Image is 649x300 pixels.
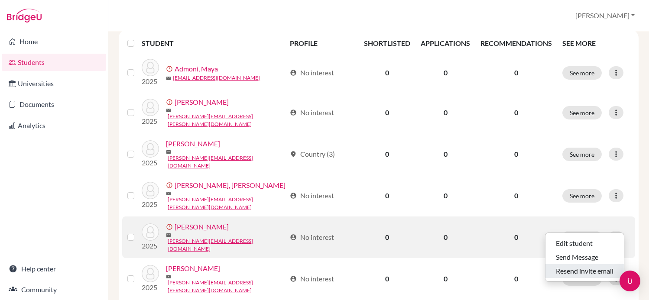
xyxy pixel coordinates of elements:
[7,9,42,23] img: Bridge-U
[142,99,159,116] img: Cattan, Benjamin
[290,232,334,242] div: No interest
[166,149,171,155] span: mail
[562,106,602,119] button: See more
[175,222,229,232] a: [PERSON_NAME]
[166,232,171,238] span: mail
[142,265,159,282] img: Khafif, Edmond
[290,192,297,199] span: account_circle
[415,92,475,133] td: 0
[142,199,159,210] p: 2025
[168,196,286,211] a: [PERSON_NAME][EMAIL_ADDRESS][PERSON_NAME][DOMAIN_NAME]
[290,190,334,201] div: No interest
[166,191,171,196] span: mail
[142,158,159,168] p: 2025
[359,258,415,300] td: 0
[290,107,334,118] div: No interest
[415,216,475,258] td: 0
[168,237,286,253] a: [PERSON_NAME][EMAIL_ADDRESS][DOMAIN_NAME]
[142,116,159,126] p: 2025
[562,189,602,203] button: See more
[2,260,106,277] a: Help center
[359,33,415,54] th: SHORTLISTED
[290,68,334,78] div: No interest
[142,241,159,251] p: 2025
[175,97,229,107] a: [PERSON_NAME]
[166,76,171,81] span: mail
[545,236,624,250] button: Edit student
[475,33,557,54] th: RECOMMENDATIONS
[359,216,415,258] td: 0
[2,54,106,71] a: Students
[142,76,159,87] p: 2025
[290,69,297,76] span: account_circle
[480,68,552,78] p: 0
[290,234,297,241] span: account_circle
[166,263,220,274] a: [PERSON_NAME]
[359,92,415,133] td: 0
[415,33,475,54] th: APPLICATIONS
[545,264,624,278] button: Resend invite email
[415,54,475,92] td: 0
[290,274,334,284] div: No interest
[166,139,220,149] a: [PERSON_NAME]
[290,275,297,282] span: account_circle
[562,231,602,244] button: See more
[359,175,415,216] td: 0
[142,223,159,241] img: Horn, Joe
[562,66,602,80] button: See more
[2,281,106,298] a: Community
[480,149,552,159] p: 0
[290,109,297,116] span: account_circle
[168,113,286,128] a: [PERSON_NAME][EMAIL_ADDRESS][PERSON_NAME][DOMAIN_NAME]
[168,154,286,170] a: [PERSON_NAME][EMAIL_ADDRESS][DOMAIN_NAME]
[166,182,175,189] span: error_outline
[480,274,552,284] p: 0
[415,175,475,216] td: 0
[359,54,415,92] td: 0
[142,140,159,158] img: Chachamovitz, Daniel
[480,107,552,118] p: 0
[557,33,635,54] th: SEE MORE
[290,151,297,158] span: location_on
[562,148,602,161] button: See more
[166,99,175,106] span: error_outline
[2,96,106,113] a: Documents
[175,180,286,190] a: [PERSON_NAME], [PERSON_NAME]
[415,133,475,175] td: 0
[166,65,175,72] span: error_outline
[415,258,475,300] td: 0
[480,190,552,201] p: 0
[166,108,171,113] span: mail
[290,149,335,159] div: Country (3)
[142,33,285,54] th: STUDENT
[2,75,106,92] a: Universities
[285,33,359,54] th: PROFILE
[359,133,415,175] td: 0
[2,117,106,134] a: Analytics
[545,250,624,264] button: Send Message
[571,7,639,24] button: [PERSON_NAME]
[166,223,175,230] span: error_outline
[168,279,286,294] a: [PERSON_NAME][EMAIL_ADDRESS][PERSON_NAME][DOMAIN_NAME]
[2,33,106,50] a: Home
[166,274,171,279] span: mail
[175,64,218,74] a: Admoni, Maya
[142,182,159,199] img: Gil, Luna
[142,59,159,76] img: Admoni, Maya
[480,232,552,242] p: 0
[142,282,159,293] p: 2025
[620,271,640,291] div: Open Intercom Messenger
[173,74,260,82] a: [EMAIL_ADDRESS][DOMAIN_NAME]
